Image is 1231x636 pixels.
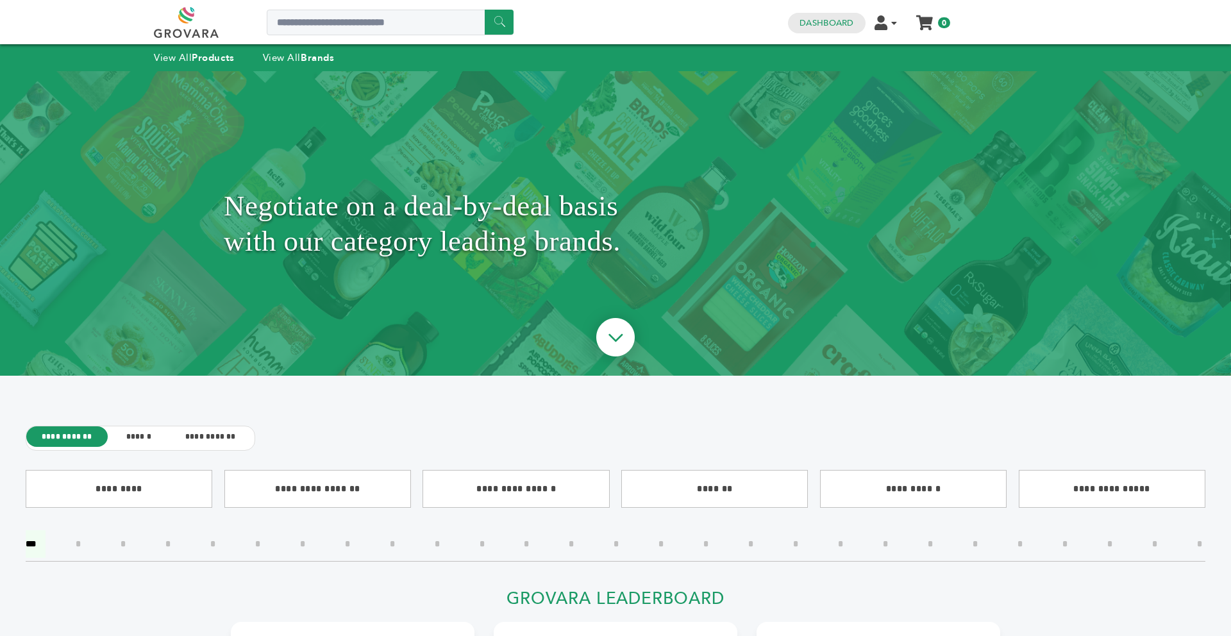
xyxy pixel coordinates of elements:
[192,51,234,64] strong: Products
[917,12,932,25] a: My Cart
[301,51,334,64] strong: Brands
[267,10,514,35] input: Search a product or brand...
[224,103,1007,344] h1: Negotiate on a deal-by-deal basis with our category leading brands.
[938,17,950,28] span: 0
[231,589,1000,616] h2: Grovara Leaderboard
[154,51,235,64] a: View AllProducts
[263,51,335,64] a: View AllBrands
[800,17,853,29] a: Dashboard
[582,305,649,373] img: ourBrandsHeroArrow.png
